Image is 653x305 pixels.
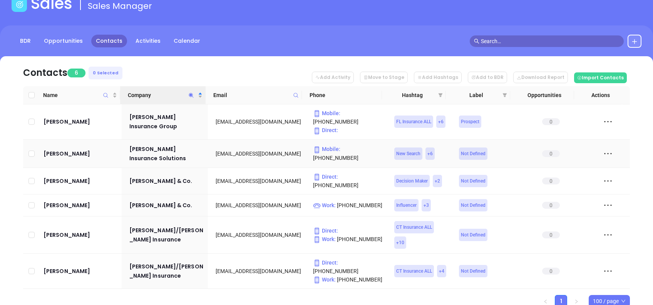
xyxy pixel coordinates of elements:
[461,177,486,185] span: Not Defined
[574,299,579,304] span: right
[438,93,443,97] span: filter
[454,91,499,99] span: Label
[313,236,336,242] span: Work :
[435,177,440,185] span: + 2
[216,267,302,275] div: [EMAIL_ADDRESS][DOMAIN_NAME]
[313,127,338,133] span: Direct :
[461,149,486,158] span: Not Defined
[461,201,486,209] span: Not Defined
[313,277,336,283] span: Work :
[438,117,444,126] span: + 6
[216,177,302,185] div: [EMAIL_ADDRESS][DOMAIN_NAME]
[396,223,432,231] span: CT Insurance ALL
[313,228,338,234] span: Direct :
[574,86,622,104] th: Actions
[44,230,119,240] a: [PERSON_NAME]
[128,91,196,99] span: Company
[129,201,205,210] a: [PERSON_NAME] & Co.
[169,35,205,47] a: Calendar
[313,174,338,180] span: Direct :
[216,149,302,158] div: [EMAIL_ADDRESS][DOMAIN_NAME]
[213,91,290,99] span: Email
[461,117,479,126] span: Prospect
[313,258,383,275] p: [PHONE_NUMBER]
[313,202,336,208] span: Work :
[216,231,302,239] div: [EMAIL_ADDRESS][DOMAIN_NAME]
[129,176,205,186] a: [PERSON_NAME] & Co.
[396,267,432,275] span: CT Insurance ALL
[574,72,627,83] button: Import Contacts
[396,117,431,126] span: FL Insurance ALL
[313,173,383,189] p: [PHONE_NUMBER]
[40,86,120,104] th: Name
[129,262,205,280] a: [PERSON_NAME]/[PERSON_NAME] Insurance
[89,67,122,79] div: 0 Selected
[129,112,205,131] a: [PERSON_NAME] Insurance Group
[437,89,444,101] span: filter
[313,146,340,152] span: Mobile :
[91,35,127,47] a: Contacts
[396,238,404,247] span: + 10
[44,176,119,186] a: [PERSON_NAME]
[43,91,111,99] span: Name
[313,260,338,266] span: Direct :
[424,201,429,209] span: + 3
[313,109,383,126] p: [PHONE_NUMBER]
[44,149,119,158] a: [PERSON_NAME]
[131,35,165,47] a: Activities
[44,117,119,126] a: [PERSON_NAME]
[313,275,383,284] p: [PHONE_NUMBER]
[510,86,574,104] th: Opportunities
[427,149,433,158] span: + 6
[502,93,507,97] span: filter
[542,231,560,238] span: 0
[461,267,486,275] span: Not Defined
[542,118,560,125] span: 0
[23,66,67,80] div: Contacts
[474,39,479,44] span: search
[313,235,383,243] p: [PHONE_NUMBER]
[129,144,205,163] a: [PERSON_NAME] Insurance Solutions
[439,267,444,275] span: + 4
[302,86,382,104] th: Phone
[44,266,119,276] a: [PERSON_NAME]
[542,202,560,209] span: 0
[542,268,560,275] span: 0
[396,149,420,158] span: New Search
[543,299,548,304] span: left
[313,201,383,209] p: [PHONE_NUMBER]
[216,117,302,126] div: [EMAIL_ADDRESS][DOMAIN_NAME]
[313,145,383,162] p: [PHONE_NUMBER]
[396,201,417,209] span: Influencer
[15,35,35,47] a: BDR
[67,69,85,77] span: 6
[120,86,206,104] th: Company
[542,150,560,157] span: 0
[44,201,119,210] a: [PERSON_NAME]
[390,91,435,99] span: Hashtag
[39,35,87,47] a: Opportunities
[542,178,560,184] span: 0
[461,231,486,239] span: Not Defined
[313,110,340,116] span: Mobile :
[216,201,302,209] div: [EMAIL_ADDRESS][DOMAIN_NAME]
[501,89,509,101] span: filter
[396,177,428,185] span: Decision Maker
[481,37,620,45] input: Search…
[129,226,205,244] a: [PERSON_NAME]/[PERSON_NAME] Insurance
